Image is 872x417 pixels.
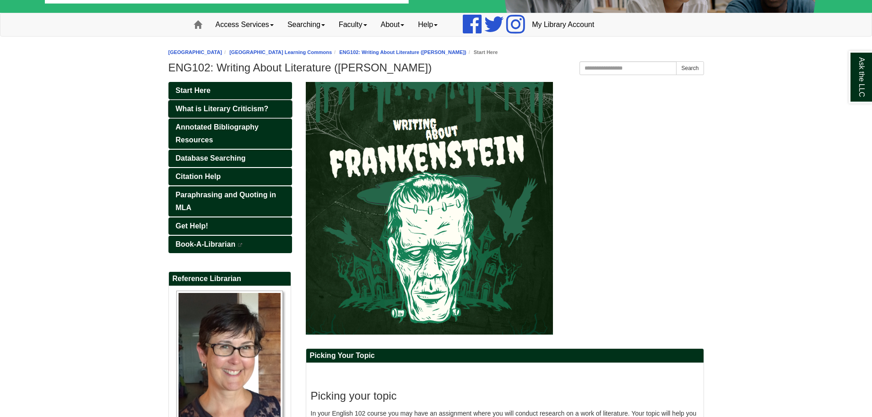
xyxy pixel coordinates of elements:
[306,82,553,335] img: Writing about frankenstein
[168,150,292,167] a: Database Searching
[168,119,292,149] a: Annotated Bibliography Resources
[168,61,704,74] h1: ENG102: Writing About Literature ([PERSON_NAME])
[168,48,704,57] nav: breadcrumb
[238,243,243,247] i: This link opens in a new window
[306,349,704,363] h2: Picking Your Topic
[168,82,292,99] a: Start Here
[176,240,236,248] span: Book-A-Librarian
[411,13,444,36] a: Help
[168,186,292,217] a: Paraphrasing and Quoting in MLA
[525,13,601,36] a: My Library Account
[176,123,259,144] span: Annotated Bibliography Resources
[209,13,281,36] a: Access Services
[311,390,699,402] h3: Picking your topic
[281,13,332,36] a: Searching
[332,13,374,36] a: Faculty
[176,191,276,211] span: Paraphrasing and Quoting in MLA
[176,154,246,162] span: Database Searching
[466,48,498,57] li: Start Here
[676,61,704,75] button: Search
[168,49,222,55] a: [GEOGRAPHIC_DATA]
[168,168,292,185] a: Citation Help
[339,49,466,55] a: ENG102: Writing About Literature ([PERSON_NAME])
[169,272,291,286] h2: Reference Librarian
[176,222,208,230] span: Get Help!
[176,105,269,113] span: What is Literary Criticism?
[168,236,292,253] a: Book-A-Librarian
[176,87,211,94] span: Start Here
[168,217,292,235] a: Get Help!
[374,13,412,36] a: About
[176,173,221,180] span: Citation Help
[229,49,332,55] a: [GEOGRAPHIC_DATA] Learning Commons
[168,100,292,118] a: What is Literary Criticism?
